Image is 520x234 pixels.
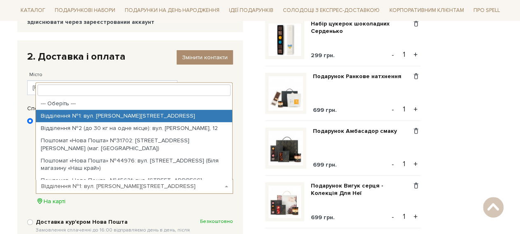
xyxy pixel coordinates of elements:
span: Змінити контакти [182,54,228,61]
li: Поштомат «Нова Пошта» №31702: [STREET_ADDRESS][PERSON_NAME] (маг. [GEOGRAPHIC_DATA]) [36,134,232,154]
li: Поштомат «Нова Пошта» №44976: вул. [STREET_ADDRESS] (Біля магазину «Наш край») [36,155,232,174]
label: Місто [29,71,42,79]
button: - [389,103,397,116]
button: + [411,49,420,61]
li: --- Оберіть --- [36,97,232,110]
img: Подарунок Ранкове натхнення [268,76,303,111]
span: 699 грн. [313,107,337,114]
img: Подарунок Вигук серця - Колекція Для Неї [268,185,301,218]
span: Косів [33,83,167,92]
div: Спосіб доставки [23,105,237,112]
span: Подарункові набори [51,4,119,17]
span: Каталог [17,4,49,17]
span: Безкоштовно [200,218,233,225]
button: + [411,158,420,170]
button: - [389,158,397,170]
button: - [389,49,397,61]
span: Косів [27,80,177,95]
li: Відділення №2 (до 30 кг на одне місце): вул. [PERSON_NAME], 12 [36,122,232,134]
span: Відділення №1: вул. Горбового, 8 [36,179,233,194]
button: - [389,211,397,223]
span: Відділення №1: вул. Горбового, 8 [41,182,223,190]
li: Поштомат «Нова Пошта» №45621: вул. [STREET_ADDRESS] («КОСІВСЬКЕ СПОЖИВЧЕ ТОВАРИСТВО») [36,174,232,194]
img: Набір цукерок шоколадних Серденько [268,23,301,56]
div: 2. Доставка і оплата [27,50,233,63]
span: Ідеї подарунків [226,4,277,17]
button: + [411,211,420,223]
span: 299 грн. [311,52,335,59]
button: + [411,103,420,116]
span: 699 грн. [313,161,337,168]
li: Відділення №1: вул. [PERSON_NAME][STREET_ADDRESS] [36,110,232,122]
a: Подарунок Амбасадор смаку [313,127,403,135]
span: 699 грн. [311,214,335,221]
span: Подарунки на День народження [121,4,223,17]
a: Корпоративним клієнтам [386,3,467,17]
span: Про Spell [470,4,503,17]
a: Подарунок Вигук серця - Колекція Для Неї [311,182,412,197]
img: Подарунок Амбасадор смаку [268,131,303,165]
div: На карті [36,198,233,205]
a: Подарунок Ранкове натхнення [313,73,408,80]
a: Солодощі з експрес-доставкою [280,3,383,17]
a: Набір цукерок шоколадних Серденько [311,20,412,35]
